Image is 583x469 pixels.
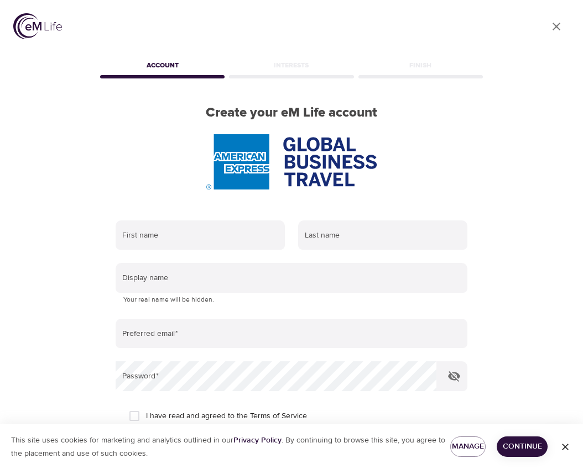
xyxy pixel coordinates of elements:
[13,13,62,39] img: logo
[506,440,539,454] span: Continue
[450,436,486,457] button: Manage
[459,440,477,454] span: Manage
[543,13,570,40] a: close
[497,436,548,457] button: Continue
[123,294,460,305] p: Your real name will be hidden.
[206,134,377,189] img: AmEx%20GBT%20logo.png
[233,435,282,445] a: Privacy Policy
[146,410,307,422] span: I have read and agreed to the
[250,410,307,422] a: Terms of Service
[98,105,485,121] h2: Create your eM Life account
